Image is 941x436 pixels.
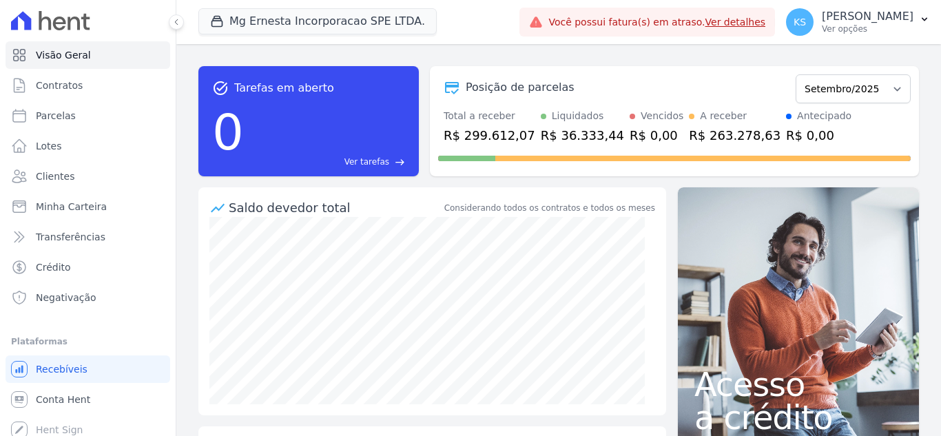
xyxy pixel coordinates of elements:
[36,362,87,376] span: Recebíveis
[541,126,624,145] div: R$ 36.333,44
[212,80,229,96] span: task_alt
[6,355,170,383] a: Recebíveis
[6,102,170,129] a: Parcelas
[6,223,170,251] a: Transferências
[775,3,941,41] button: KS [PERSON_NAME] Ver opções
[6,132,170,160] a: Lotes
[6,41,170,69] a: Visão Geral
[444,109,535,123] div: Total a receber
[630,126,683,145] div: R$ 0,00
[11,333,165,350] div: Plataformas
[395,157,405,167] span: east
[444,202,655,214] div: Considerando todos os contratos e todos os meses
[705,17,766,28] a: Ver detalhes
[36,393,90,406] span: Conta Hent
[234,80,334,96] span: Tarefas em aberto
[794,17,806,27] span: KS
[6,72,170,99] a: Contratos
[36,79,83,92] span: Contratos
[36,200,107,214] span: Minha Carteira
[6,193,170,220] a: Minha Carteira
[212,96,244,168] div: 0
[6,253,170,281] a: Crédito
[198,8,437,34] button: Mg Ernesta Incorporacao SPE LTDA.
[36,230,105,244] span: Transferências
[822,10,913,23] p: [PERSON_NAME]
[689,126,780,145] div: R$ 263.278,63
[641,109,683,123] div: Vencidos
[797,109,851,123] div: Antecipado
[700,109,747,123] div: A receber
[466,79,575,96] div: Posição de parcelas
[6,386,170,413] a: Conta Hent
[444,126,535,145] div: R$ 299.612,07
[36,109,76,123] span: Parcelas
[36,139,62,153] span: Lotes
[548,15,765,30] span: Você possui fatura(s) em atraso.
[694,368,902,401] span: Acesso
[249,156,405,168] a: Ver tarefas east
[36,291,96,304] span: Negativação
[552,109,604,123] div: Liquidados
[36,260,71,274] span: Crédito
[36,169,74,183] span: Clientes
[344,156,389,168] span: Ver tarefas
[694,401,902,434] span: a crédito
[822,23,913,34] p: Ver opções
[6,163,170,190] a: Clientes
[229,198,442,217] div: Saldo devedor total
[786,126,851,145] div: R$ 0,00
[6,284,170,311] a: Negativação
[36,48,91,62] span: Visão Geral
